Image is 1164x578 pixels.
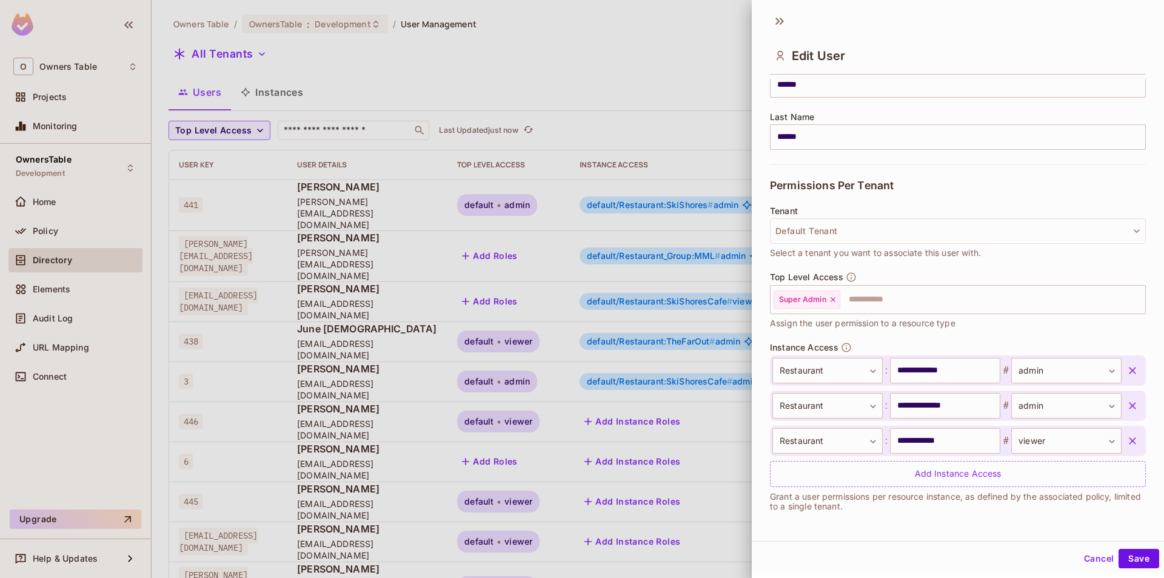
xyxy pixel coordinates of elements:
[779,295,826,304] span: Super Admin
[1011,358,1122,383] div: admin
[1000,398,1011,413] span: #
[770,112,814,122] span: Last Name
[772,358,883,383] div: Restaurant
[883,363,890,378] span: :
[772,428,883,454] div: Restaurant
[770,317,955,330] span: Assign the user permission to a resource type
[1000,363,1011,378] span: #
[883,398,890,413] span: :
[1079,549,1119,568] button: Cancel
[770,343,838,352] span: Instance Access
[1139,298,1142,300] button: Open
[792,49,845,63] span: Edit User
[1011,428,1122,454] div: viewer
[1000,434,1011,448] span: #
[770,246,981,260] span: Select a tenant you want to associate this user with.
[770,272,843,282] span: Top Level Access
[883,434,890,448] span: :
[770,492,1146,511] p: Grant a user permissions per resource instance, as defined by the associated policy, limited to a...
[774,291,840,309] div: Super Admin
[770,180,894,192] span: Permissions Per Tenant
[770,461,1146,487] div: Add Instance Access
[1119,549,1159,568] button: Save
[772,393,883,418] div: Restaurant
[770,218,1146,244] button: Default Tenant
[770,206,798,216] span: Tenant
[1011,393,1122,418] div: admin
